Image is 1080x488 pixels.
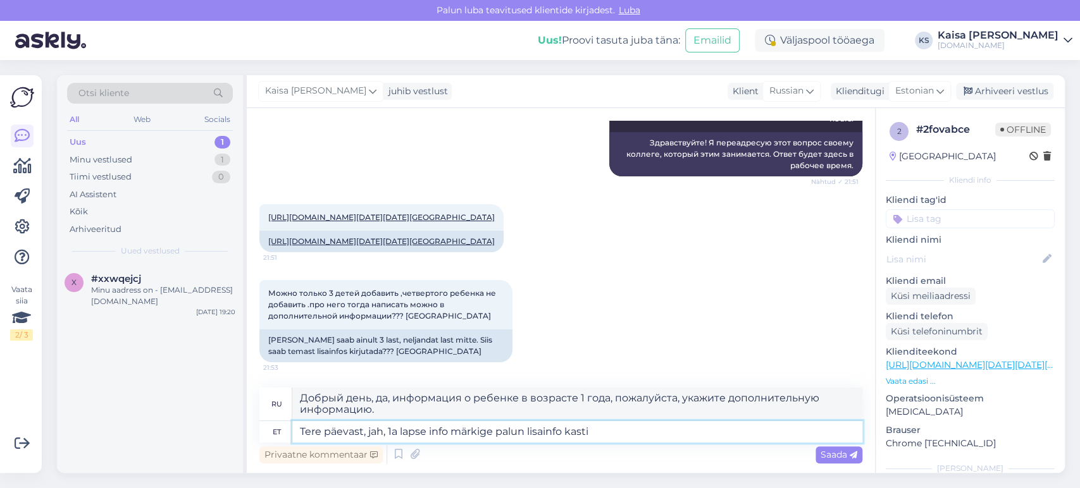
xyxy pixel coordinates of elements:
span: Uued vestlused [121,245,180,257]
div: Socials [202,111,233,128]
button: Emailid [685,28,740,52]
img: Askly Logo [10,85,34,109]
div: Klient [728,85,759,98]
p: Kliendi email [886,274,1055,288]
div: Minu vestlused [70,154,132,166]
div: Здравствуйте! Я переадресую этот вопрос своему коллеге, который этим занимается. Ответ будет здес... [609,132,862,176]
span: Можно только 3 детей добавить ,четвертого ребенка не добавить .про него тогда написать можно в до... [268,288,498,320]
div: juhib vestlust [383,85,448,98]
div: [DOMAIN_NAME] [938,40,1058,51]
div: Arhiveeritud [70,223,121,236]
div: Web [131,111,153,128]
div: 1 [214,136,230,149]
span: #xxwqejcj [91,273,141,284]
p: Operatsioonisüsteem [886,392,1055,405]
p: [MEDICAL_DATA] [886,405,1055,418]
span: 21:51 [263,253,311,262]
p: Kliendi tag'id [886,193,1055,207]
div: [PERSON_NAME] [886,463,1055,474]
span: Offline [995,123,1051,137]
div: AI Assistent [70,188,116,201]
div: # 2fovabce [916,122,995,137]
a: Kaisa [PERSON_NAME][DOMAIN_NAME] [938,30,1072,51]
div: [GEOGRAPHIC_DATA] [890,150,996,163]
div: Privaatne kommentaar [259,446,383,463]
div: Vaata siia [10,284,33,341]
p: Brauser [886,424,1055,437]
div: Kõik [70,205,88,218]
div: 2 / 3 [10,329,33,341]
a: [URL][DOMAIN_NAME][DATE][DATE][GEOGRAPHIC_DATA] [268,236,495,246]
span: Estonian [895,84,934,98]
span: 2 [897,126,902,136]
input: Lisa nimi [886,252,1040,266]
input: Lisa tag [886,209,1055,228]
span: Luba [615,4,644,16]
div: Arhiveeri vestlus [956,83,1053,100]
div: 1 [214,154,230,166]
textarea: Добрый день, да, информация о ребенке в возрасте 1 года, пожалуйста, укажите дополнительную инфор... [292,387,862,420]
div: [DATE] 19:20 [196,307,235,317]
div: 0 [212,171,230,183]
p: Vaata edasi ... [886,375,1055,387]
div: et [273,421,281,442]
div: All [67,111,82,128]
p: Chrome [TECHNICAL_ID] [886,437,1055,450]
b: Uus! [538,34,562,46]
a: [URL][DOMAIN_NAME][DATE][DATE][GEOGRAPHIC_DATA] [268,212,495,222]
div: Klienditugi [831,85,884,98]
div: ru [271,393,282,415]
textarea: Tere päevast, jah, 1a lapse info märkige palun lisainfo kasti [292,421,862,442]
div: Kaisa [PERSON_NAME] [938,30,1058,40]
p: Klienditeekond [886,345,1055,358]
div: Väljaspool tööaega [755,29,884,52]
div: Kliendi info [886,174,1055,186]
p: Kliendi nimi [886,233,1055,247]
span: Kaisa [PERSON_NAME] [265,84,366,98]
div: KS [915,32,933,49]
div: Proovi tasuta juba täna: [538,33,680,48]
span: Otsi kliente [78,87,129,100]
div: [PERSON_NAME] saab ainult 3 last, neljandat last mitte. Siis saab temast lisainfos kirjutada??? [... [259,329,512,362]
p: Kliendi telefon [886,310,1055,323]
div: Tiimi vestlused [70,171,132,183]
span: Saada [821,449,857,460]
span: Russian [769,84,804,98]
span: x [71,278,77,287]
span: 21:53 [263,363,311,372]
div: Uus [70,136,86,149]
div: Küsi meiliaadressi [886,288,976,305]
div: Minu aadress on - [EMAIL_ADDRESS][DOMAIN_NAME] [91,284,235,307]
span: Nähtud ✓ 21:51 [811,177,859,186]
div: Küsi telefoninumbrit [886,323,988,340]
